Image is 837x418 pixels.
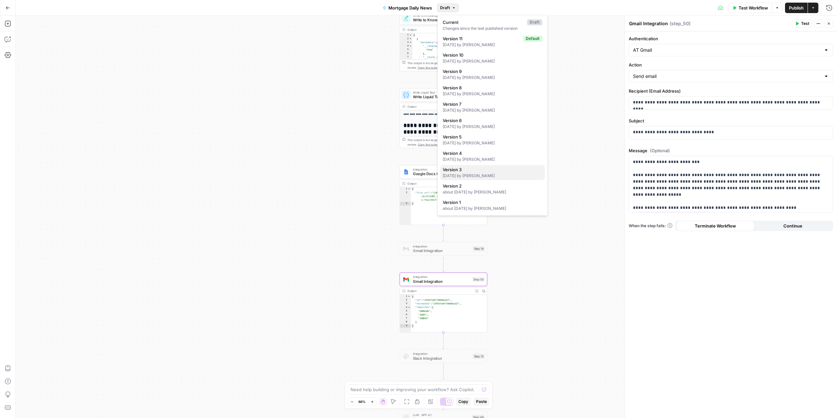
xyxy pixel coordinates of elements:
button: Mortgage Daily News [379,3,436,13]
button: Copy [456,397,471,406]
span: Terminate Workflow [695,223,736,229]
div: Step 50 [472,277,485,282]
input: AT Gmail [633,47,821,53]
div: 4 [400,306,411,309]
div: Step 18 [473,246,485,251]
span: Gmail Integration [413,248,470,253]
div: 6 [400,52,412,55]
button: Test [792,19,812,28]
div: Default [523,36,542,42]
span: Write to Knowledge Base [413,13,472,18]
img: Instagram%20post%20-%201%201.png [403,169,409,174]
span: Integration [413,275,470,279]
span: Toggle code folding, rows 1 through 9 [407,295,411,298]
span: Continue [783,223,802,229]
div: [DATE] by [PERSON_NAME] [443,140,542,146]
span: Mortgage Daily News [388,5,432,11]
div: 9 [400,324,411,328]
span: Publish [789,5,804,11]
div: 1 [400,187,411,191]
div: This output is too large & has been abbreviated for review. to view the full content. [407,137,485,147]
div: [DATE] by [PERSON_NAME] [443,107,542,113]
span: Version 3 [443,166,539,173]
div: Draft [527,19,542,25]
span: Toggle code folding, rows 4 through 6 [409,44,412,48]
span: Gmail Integration [413,279,470,284]
span: Version 7 [443,101,539,107]
div: 3 [400,41,412,44]
span: 86% [358,399,366,404]
span: Version 5 [443,134,539,140]
div: Output [407,104,472,109]
button: Publish [785,3,808,13]
span: Paste [476,399,487,405]
div: 7 [400,317,411,320]
label: Message [629,147,833,154]
img: gmail%20(1).png [403,277,409,282]
span: (Optional) [650,147,670,154]
span: Version 11 [443,35,521,42]
textarea: Gmail Integration [629,20,668,27]
span: Integration [413,352,470,356]
div: IntegrationGmail IntegrationStep 24 [400,380,487,393]
g: Edge from step_12 to step_18 [443,225,444,242]
div: [DATE] by [PERSON_NAME] [443,173,542,179]
span: Version 8 [443,84,539,91]
div: Output [407,27,472,32]
div: [DATE] by [PERSON_NAME] [443,156,542,162]
div: 5 [400,309,411,313]
span: Toggle code folding, rows 4 through 8 [407,306,411,309]
div: [DATE] by [PERSON_NAME] [443,91,542,97]
span: Toggle code folding, rows 2 through 12 [409,37,412,41]
div: IntegrationGmail IntegrationStep 50Output{ "id":"1993fa6f7868ba22", "threadId":"1993fa6f7868ba22"... [400,273,487,333]
div: 2 [400,298,411,302]
span: Write to Knowledge Base [413,17,472,23]
span: Copy the output [418,66,439,69]
div: 5 [400,48,412,52]
span: Integration [413,244,470,248]
input: Send email [633,73,821,80]
div: 2 [400,191,411,202]
button: Test Workflow [728,3,772,13]
button: Draft [437,4,459,12]
span: Toggle code folding, rows 1 through 13 [409,33,412,37]
div: 6 [400,313,411,317]
span: Version 2 [443,183,539,189]
span: Version 9 [443,68,539,75]
div: 2 [400,37,412,41]
span: Copy the output [418,143,439,146]
span: Copy [458,399,468,405]
div: [DATE] by [PERSON_NAME] [443,42,542,48]
g: Edge from step_24 to step_49 [443,394,444,410]
button: Continue [754,221,832,231]
span: Version 1 [443,199,539,206]
img: Slack-mark-RGB.png [403,354,409,359]
g: Edge from step_15 to step_24 [443,363,444,380]
label: Recipient (Email Address) [629,88,833,94]
div: about [DATE] by [PERSON_NAME] [443,206,542,211]
div: IntegrationGoogle Docs IntegrationStep 12Output{ "file_url":"[URL][DOMAIN_NAME] /d/1C1k8G_3SVMPsT... [400,165,487,225]
span: Test [801,21,809,27]
span: Slack Integration [413,355,470,361]
span: Toggle code folding, rows 1 through 3 [407,187,411,191]
span: Version 6 [443,117,539,124]
img: gmail%20(1).png [403,246,409,251]
div: 1 [400,33,412,37]
span: Version 4 [443,150,539,156]
label: Subject [629,118,833,124]
span: Test Workflow [739,5,768,11]
div: Write to Knowledge BaseWrite to Knowledge BaseStep 3Output[ { "metadata":{ "__languages":[ "eng" ... [400,11,487,71]
div: IntegrationGmail IntegrationStep 18 [400,242,487,255]
div: 3 [400,302,411,305]
div: [DATE] by [PERSON_NAME] [443,58,542,64]
div: 4 [400,44,412,48]
div: 8 [400,320,411,324]
span: Draft [440,5,450,11]
g: Edge from step_18 to step_50 [443,256,444,272]
div: about [DATE] by [PERSON_NAME] [443,189,542,195]
a: When the step fails: [629,223,673,229]
span: LLM · GPT-4.1 [413,412,470,417]
span: Toggle code folding, rows 3 through 11 [409,41,412,44]
label: Authentication [629,35,833,42]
